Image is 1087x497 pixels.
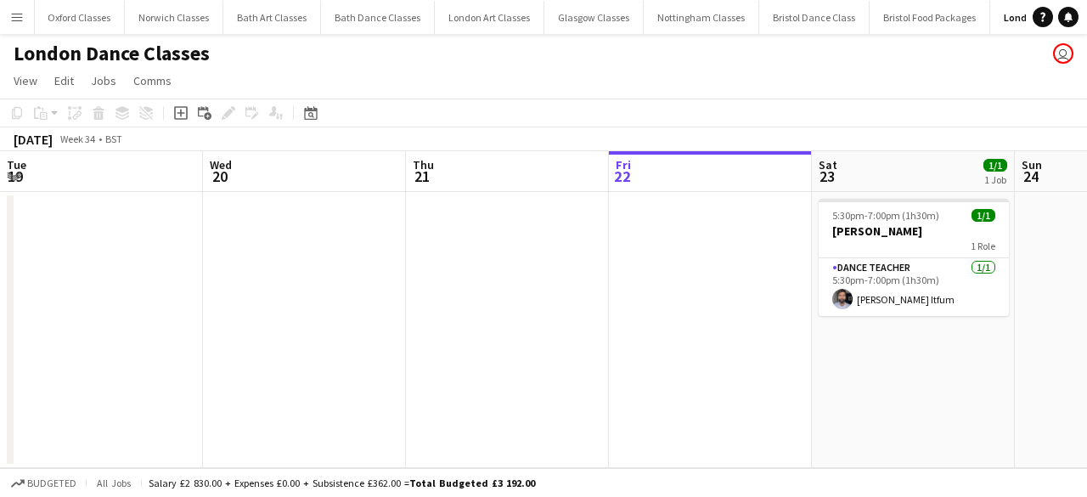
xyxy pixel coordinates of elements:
div: BST [105,133,122,145]
span: Total Budgeted £3 192.00 [409,477,535,489]
button: Bath Dance Classes [321,1,435,34]
button: London Art Classes [435,1,544,34]
span: Edit [54,73,74,88]
span: Week 34 [56,133,99,145]
span: Jobs [91,73,116,88]
app-job-card: 5:30pm-7:00pm (1h30m)1/1[PERSON_NAME]1 RoleDance Teacher1/15:30pm-7:00pm (1h30m)[PERSON_NAME] Itfum [819,199,1009,316]
button: Budgeted [8,474,79,493]
span: 21 [410,167,434,186]
span: 1/1 [983,159,1007,172]
button: Bristol Dance Class [759,1,870,34]
button: Glasgow Classes [544,1,644,34]
h1: London Dance Classes [14,41,210,66]
span: 20 [207,167,232,186]
h3: [PERSON_NAME] [819,223,1009,239]
span: Fri [616,157,631,172]
a: Jobs [84,70,123,92]
span: Thu [413,157,434,172]
app-card-role: Dance Teacher1/15:30pm-7:00pm (1h30m)[PERSON_NAME] Itfum [819,258,1009,316]
app-user-avatar: VOSH Limited [1053,43,1073,64]
a: Comms [127,70,178,92]
div: Salary £2 830.00 + Expenses £0.00 + Subsistence £362.00 = [149,477,535,489]
div: [DATE] [14,131,53,148]
button: Bath Art Classes [223,1,321,34]
span: Sat [819,157,837,172]
span: 22 [613,167,631,186]
span: View [14,73,37,88]
span: 23 [816,167,837,186]
span: Sun [1022,157,1042,172]
button: Norwich Classes [125,1,223,34]
span: 24 [1019,167,1042,186]
a: View [7,70,44,92]
span: 5:30pm-7:00pm (1h30m) [832,209,939,222]
button: Nottingham Classes [644,1,759,34]
a: Edit [48,70,81,92]
span: Budgeted [27,477,76,489]
span: 1/1 [972,209,995,222]
span: All jobs [93,477,134,489]
button: Oxford Classes [34,1,125,34]
span: 1 Role [971,240,995,252]
span: Tue [7,157,26,172]
span: 19 [4,167,26,186]
span: Wed [210,157,232,172]
button: Bristol Food Packages [870,1,990,34]
span: Comms [133,73,172,88]
div: 1 Job [984,173,1006,186]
